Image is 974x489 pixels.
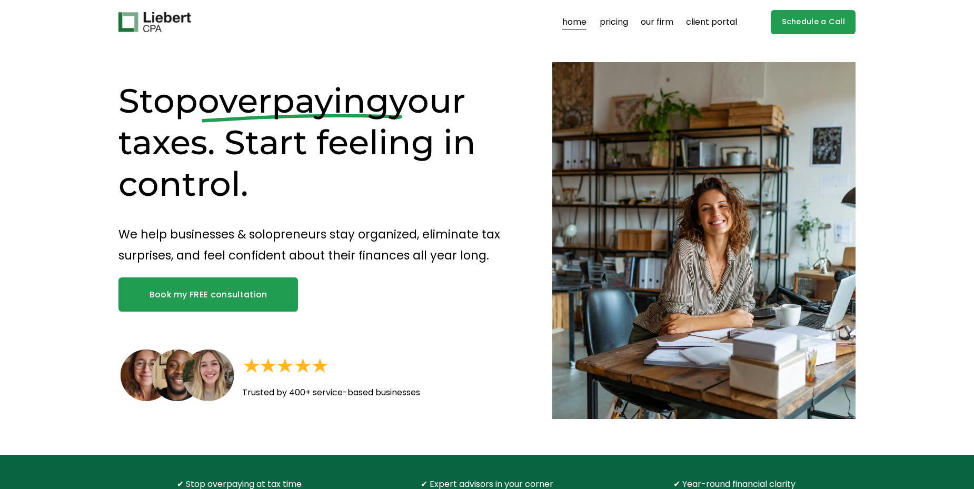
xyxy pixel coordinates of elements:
[771,10,856,35] a: Schedule a Call
[118,80,515,205] h1: Stop your taxes. Start feeling in control.
[118,224,515,266] p: We help businesses & solopreneurs stay organized, eliminate tax surprises, and feel confident abo...
[198,80,389,121] span: overpaying
[600,14,628,31] a: pricing
[686,14,737,31] a: client portal
[118,12,191,32] img: Liebert CPA
[118,277,298,311] a: Book my FREE consultation
[641,14,673,31] a: our firm
[242,385,484,401] p: Trusted by 400+ service-based businesses
[562,14,587,31] a: home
